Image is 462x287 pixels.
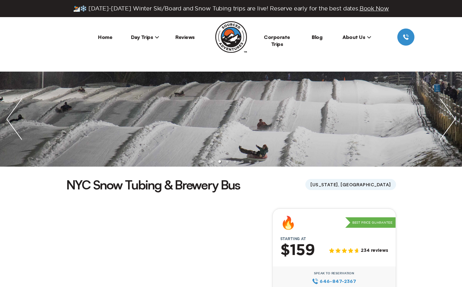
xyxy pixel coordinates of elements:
span: Speak to Reservation [314,271,354,275]
p: Best Price Guarantee [345,217,396,228]
img: Sourced Adventures company logo [215,21,247,53]
li: slide item 6 [241,160,244,163]
h2: $159 [280,242,315,259]
a: Reviews [175,34,195,40]
li: slide item 3 [218,160,221,163]
a: Corporate Trips [264,34,290,47]
li: slide item 8 [257,160,259,163]
a: Home [98,34,112,40]
h1: NYC Snow Tubing & Brewery Bus [66,176,240,193]
a: Blog [312,34,322,40]
span: [US_STATE], [GEOGRAPHIC_DATA] [305,179,396,190]
span: 234 reviews [361,248,388,253]
li: slide item 5 [234,160,236,163]
img: next slide / item [433,72,462,167]
li: slide item 2 [211,160,213,163]
li: slide item 1 [203,160,206,163]
span: About Us [342,34,371,40]
div: 🔥 [280,216,296,229]
span: Book Now [360,5,389,11]
a: 646‍-847‍-2367 [312,278,356,285]
span: ⛷️❄️ [DATE]-[DATE] Winter Ski/Board and Snow Tubing trips are live! Reserve early for the best da... [73,5,389,12]
li: slide item 4 [226,160,229,163]
li: slide item 7 [249,160,251,163]
span: 646‍-847‍-2367 [320,278,356,285]
span: Day Trips [131,34,159,40]
span: Starting at [273,237,314,241]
